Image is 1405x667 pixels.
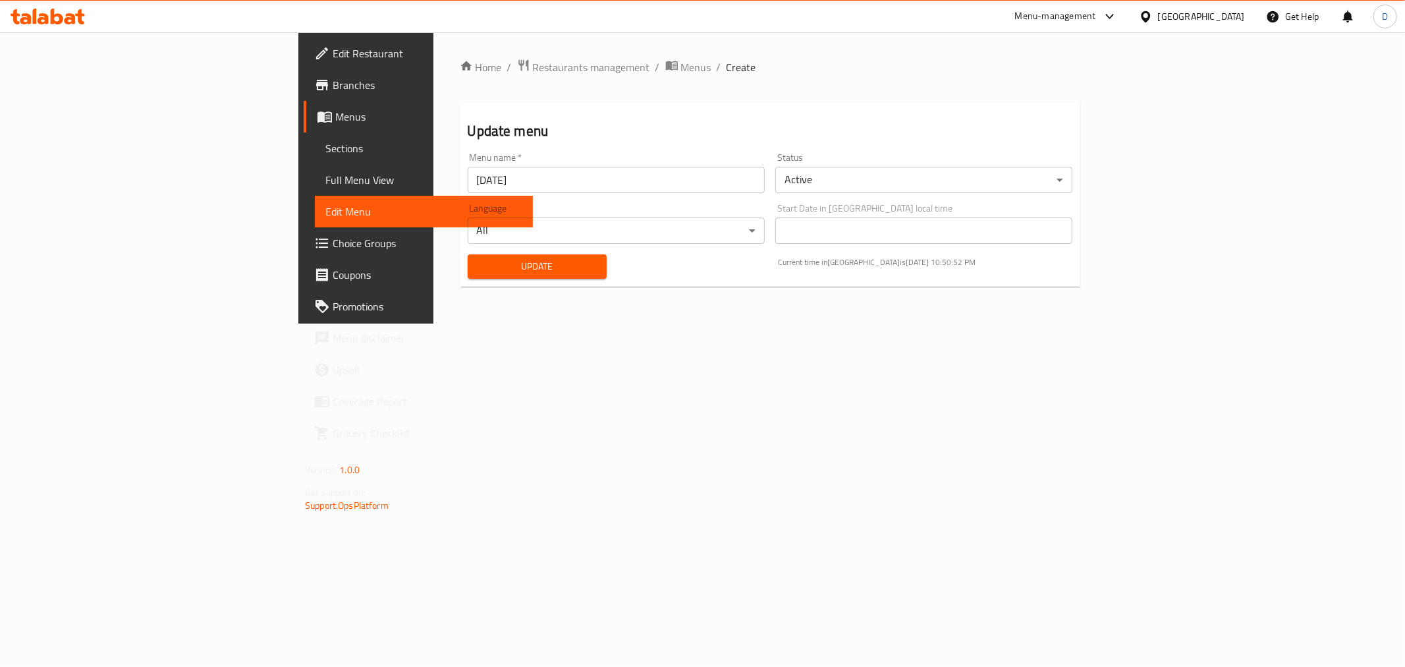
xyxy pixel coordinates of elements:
[304,227,533,259] a: Choice Groups
[333,299,522,314] span: Promotions
[333,45,522,61] span: Edit Restaurant
[533,59,650,75] span: Restaurants management
[468,167,765,193] input: Please enter Menu name
[304,69,533,101] a: Branches
[335,109,522,125] span: Menus
[333,267,522,283] span: Coupons
[460,59,1080,76] nav: breadcrumb
[778,256,1072,268] p: Current time in [GEOGRAPHIC_DATA] is [DATE] 10:50:52 PM
[325,204,522,219] span: Edit Menu
[305,484,366,501] span: Get support on:
[478,258,597,275] span: Update
[681,59,711,75] span: Menus
[304,386,533,417] a: Coverage Report
[325,140,522,156] span: Sections
[315,196,533,227] a: Edit Menu
[717,59,721,75] li: /
[305,497,389,514] a: Support.OpsPlatform
[333,77,522,93] span: Branches
[325,172,522,188] span: Full Menu View
[304,417,533,449] a: Grocery Checklist
[333,425,522,441] span: Grocery Checklist
[1382,9,1388,24] span: D
[304,322,533,354] a: Menu disclaimer
[468,121,1072,141] h2: Update menu
[775,167,1072,193] div: Active
[304,38,533,69] a: Edit Restaurant
[655,59,660,75] li: /
[665,59,711,76] a: Menus
[333,235,522,251] span: Choice Groups
[339,461,360,478] span: 1.0.0
[304,354,533,386] a: Upsell
[468,217,765,244] div: All
[333,393,522,409] span: Coverage Report
[333,330,522,346] span: Menu disclaimer
[1158,9,1245,24] div: [GEOGRAPHIC_DATA]
[1015,9,1096,24] div: Menu-management
[468,254,607,279] button: Update
[305,461,337,478] span: Version:
[304,259,533,291] a: Coupons
[727,59,756,75] span: Create
[304,291,533,322] a: Promotions
[315,164,533,196] a: Full Menu View
[304,101,533,132] a: Menus
[517,59,650,76] a: Restaurants management
[333,362,522,378] span: Upsell
[315,132,533,164] a: Sections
